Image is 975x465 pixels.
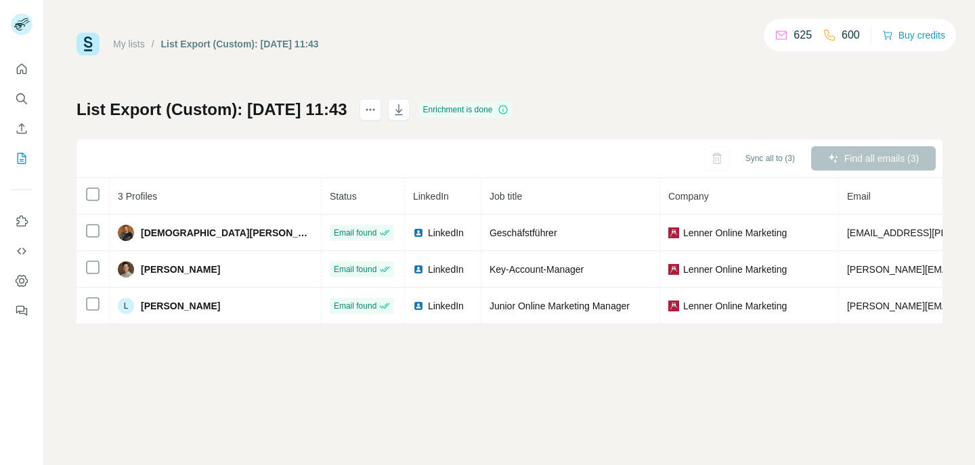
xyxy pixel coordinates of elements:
[490,227,557,238] span: Geschäfstführer
[118,225,134,241] img: Avatar
[11,146,32,171] button: My lists
[334,227,376,239] span: Email found
[490,264,584,275] span: Key-Account-Manager
[161,37,319,51] div: List Export (Custom): [DATE] 11:43
[413,264,424,275] img: LinkedIn logo
[334,300,376,312] span: Email found
[413,191,449,202] span: LinkedIn
[668,301,679,311] img: company-logo
[490,301,630,311] span: Junior Online Marketing Manager
[118,191,157,202] span: 3 Profiles
[847,191,871,202] span: Email
[683,263,787,276] span: Lenner Online Marketing
[668,227,679,238] img: company-logo
[141,263,220,276] span: [PERSON_NAME]
[882,26,945,45] button: Buy credits
[428,226,464,240] span: LinkedIn
[736,148,804,169] button: Sync all to (3)
[11,298,32,323] button: Feedback
[360,99,381,120] button: actions
[11,209,32,234] button: Use Surfe on LinkedIn
[330,191,357,202] span: Status
[428,299,464,313] span: LinkedIn
[490,191,522,202] span: Job title
[11,269,32,293] button: Dashboard
[683,226,787,240] span: Lenner Online Marketing
[118,298,134,314] div: L
[11,87,32,111] button: Search
[668,264,679,275] img: company-logo
[419,102,513,118] div: Enrichment is done
[141,299,220,313] span: [PERSON_NAME]
[745,152,795,164] span: Sync all to (3)
[428,263,464,276] span: LinkedIn
[118,261,134,278] img: Avatar
[113,39,145,49] a: My lists
[77,32,100,56] img: Surfe Logo
[794,27,812,43] p: 625
[413,227,424,238] img: LinkedIn logo
[334,263,376,275] span: Email found
[842,27,860,43] p: 600
[11,116,32,141] button: Enrich CSV
[141,226,313,240] span: [DEMOGRAPHIC_DATA][PERSON_NAME]
[77,99,347,120] h1: List Export (Custom): [DATE] 11:43
[668,191,709,202] span: Company
[152,37,154,51] li: /
[683,299,787,313] span: Lenner Online Marketing
[11,239,32,263] button: Use Surfe API
[11,57,32,81] button: Quick start
[413,301,424,311] img: LinkedIn logo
